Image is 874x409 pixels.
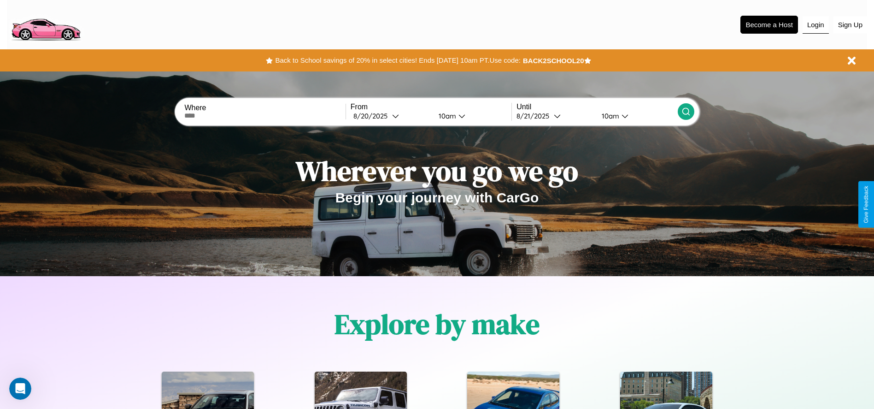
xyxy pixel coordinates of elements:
iframe: Intercom live chat [9,378,31,400]
div: Give Feedback [863,186,869,223]
div: 10am [597,112,622,120]
div: 10am [434,112,458,120]
div: 8 / 21 / 2025 [516,112,554,120]
label: From [351,103,511,111]
button: Login [803,16,829,34]
label: Until [516,103,677,111]
button: 8/20/2025 [351,111,431,121]
button: Become a Host [740,16,798,34]
label: Where [184,104,345,112]
button: 10am [594,111,678,121]
button: Sign Up [833,16,867,33]
button: 10am [431,111,512,121]
button: Back to School savings of 20% in select cities! Ends [DATE] 10am PT.Use code: [273,54,522,67]
img: logo [7,5,84,43]
div: 8 / 20 / 2025 [353,112,392,120]
h1: Explore by make [334,305,540,343]
b: BACK2SCHOOL20 [523,57,584,65]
